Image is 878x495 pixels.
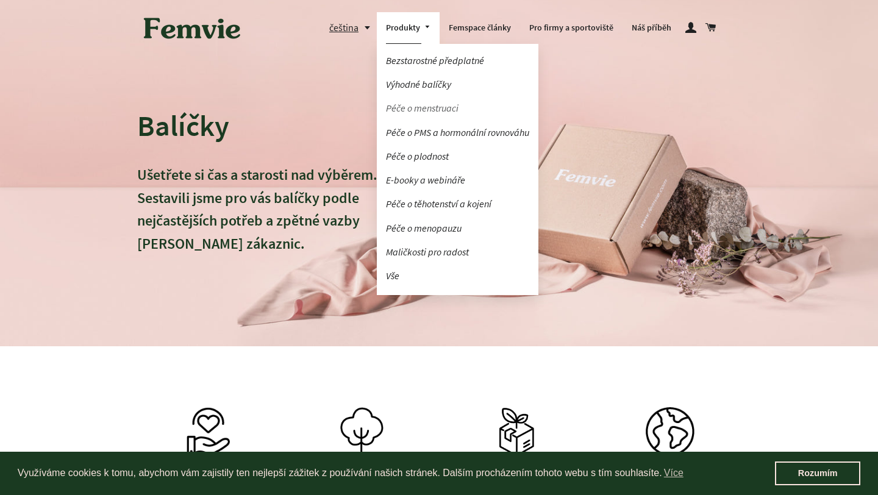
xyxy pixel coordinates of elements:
[377,265,538,287] a: Vše
[377,218,538,239] a: Péče o menopauzu
[377,169,538,191] a: E-booky a webináře
[377,241,538,263] a: Maličkosti pro radost
[662,464,685,482] a: learn more about cookies
[377,12,440,44] a: Produkty
[18,464,775,482] span: Využíváme cookies k tomu, abychom vám zajistily ten nejlepší zážitek z používání našich stránek. ...
[377,122,538,143] a: Péče o PMS a hormonální rovnováhu
[623,12,680,44] a: Náš příběh
[520,12,623,44] a: Pro firmy a sportoviště
[137,163,409,278] p: Ušetřete si čas a starosti nad výběrem. Sestavili jsme pro vás balíčky podle nejčastějších potřeb...
[377,50,538,71] a: Bezstarostné předplatné
[377,193,538,215] a: Péče o těhotenství a kojení
[775,461,860,486] a: dismiss cookie message
[377,98,538,119] a: Péče o menstruaci
[137,9,247,47] img: Femvie
[329,20,377,36] button: čeština
[377,146,538,167] a: Péče o plodnost
[377,74,538,95] a: Výhodné balíčky
[137,107,409,144] h2: Balíčky
[440,12,520,44] a: Femspace články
